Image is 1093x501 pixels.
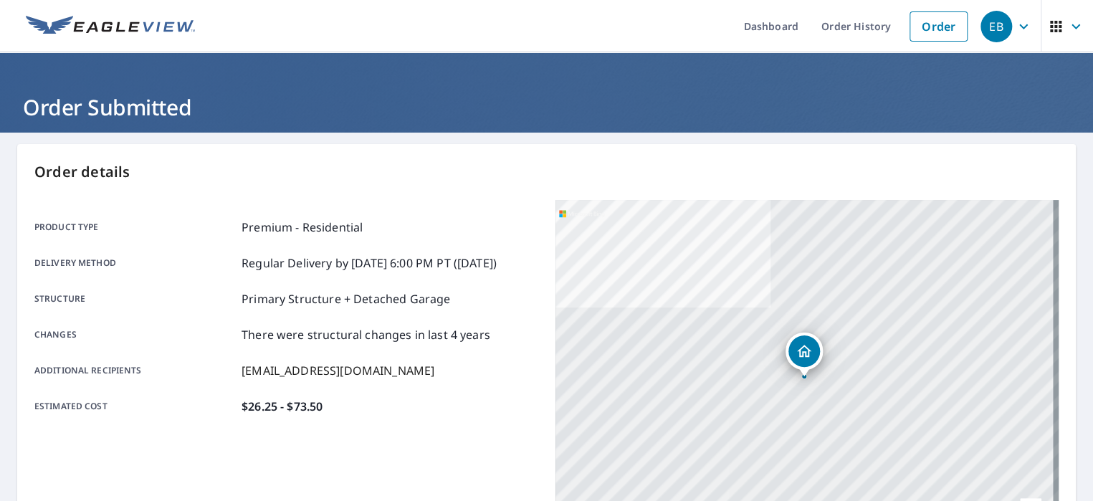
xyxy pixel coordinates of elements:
h1: Order Submitted [17,92,1076,122]
p: Estimated cost [34,398,236,415]
p: $26.25 - $73.50 [242,398,323,415]
p: Product type [34,219,236,236]
p: Additional recipients [34,362,236,379]
p: [EMAIL_ADDRESS][DOMAIN_NAME] [242,362,434,379]
div: Dropped pin, building 1, Residential property, 3314 Butler Bay Dr N Windermere, FL 34786 [786,333,823,377]
p: Regular Delivery by [DATE] 6:00 PM PT ([DATE]) [242,254,497,272]
p: There were structural changes in last 4 years [242,326,490,343]
p: Delivery method [34,254,236,272]
p: Changes [34,326,236,343]
div: EB [980,11,1012,42]
a: Order [910,11,968,42]
img: EV Logo [26,16,195,37]
p: Structure [34,290,236,307]
p: Primary Structure + Detached Garage [242,290,450,307]
p: Premium - Residential [242,219,363,236]
p: Order details [34,161,1059,183]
